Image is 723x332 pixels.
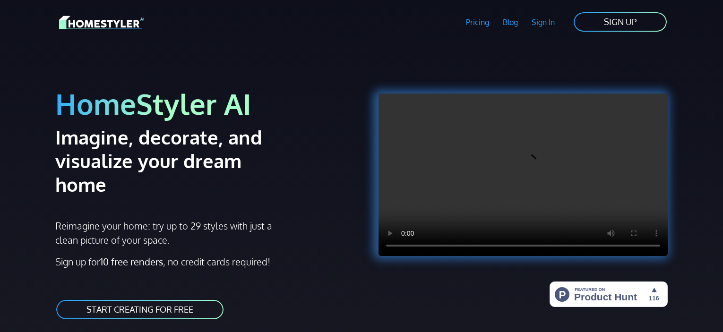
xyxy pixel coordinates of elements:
a: Blog [496,11,525,33]
a: Sign In [525,11,561,33]
img: HomeStyler AI logo [59,14,144,31]
strong: 10 free renders [100,255,163,268]
h1: HomeStyler AI [55,86,356,121]
img: HomeStyler AI - Interior Design Made Easy: One Click to Your Dream Home | Product Hunt [550,281,668,307]
a: SIGN UP [573,11,668,33]
p: Sign up for , no credit cards required! [55,255,356,269]
p: Reimagine your home: try up to 29 styles with just a clean picture of your space. [55,219,281,247]
a: Pricing [459,11,496,33]
a: START CREATING FOR FREE [55,299,224,320]
h2: Imagine, decorate, and visualize your dream home [55,125,296,196]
